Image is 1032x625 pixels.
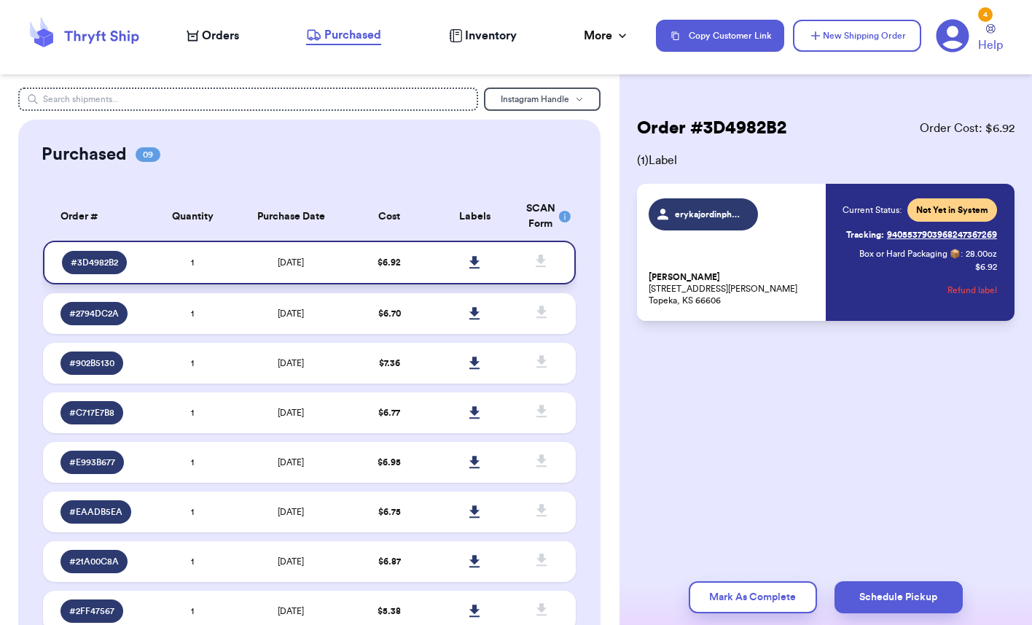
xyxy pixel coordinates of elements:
[378,508,401,516] span: $ 6.75
[947,274,997,306] button: Refund label
[191,309,194,318] span: 1
[689,581,817,613] button: Mark As Complete
[69,605,114,617] span: # 2FF47567
[846,229,884,241] span: Tracking:
[347,193,432,241] th: Cost
[150,193,235,241] th: Quantity
[136,147,160,162] span: 09
[584,27,630,44] div: More
[378,458,401,467] span: $ 6.95
[936,19,969,53] a: 4
[187,27,239,44] a: Orders
[278,309,304,318] span: [DATE]
[69,506,122,518] span: # EAADB5EA
[43,193,149,241] th: Order #
[526,201,558,232] div: SCAN Form
[202,27,239,44] span: Orders
[432,193,517,241] th: Labels
[916,204,988,216] span: Not Yet in System
[278,607,304,616] span: [DATE]
[278,408,304,417] span: [DATE]
[235,193,347,241] th: Purchase Date
[656,20,784,52] button: Copy Customer Link
[501,95,569,104] span: Instagram Handle
[449,27,517,44] a: Inventory
[191,557,194,566] span: 1
[978,7,993,22] div: 4
[378,408,400,417] span: $ 6.77
[961,248,963,260] span: :
[465,27,517,44] span: Inventory
[793,20,921,52] button: New Shipping Order
[859,249,961,258] span: Box or Hard Packaging 📦
[278,458,304,467] span: [DATE]
[69,308,119,319] span: # 2794DC2A
[975,261,997,273] p: $ 6.92
[278,258,304,267] span: [DATE]
[191,359,194,368] span: 1
[278,557,304,566] span: [DATE]
[324,26,381,44] span: Purchased
[846,223,997,246] a: Tracking:9405537903968247367269
[278,508,304,516] span: [DATE]
[978,24,1003,54] a: Help
[18,88,478,111] input: Search shipments...
[378,607,401,616] span: $ 5.38
[191,607,194,616] span: 1
[191,508,194,516] span: 1
[191,458,194,467] span: 1
[69,407,114,419] span: # C717E7B8
[649,271,817,306] p: [STREET_ADDRESS][PERSON_NAME] Topeka, KS 66606
[42,143,127,166] h2: Purchased
[69,357,114,369] span: # 902B5130
[675,209,744,220] span: erykajordinphotos
[484,88,601,111] button: Instagram Handle
[278,359,304,368] span: [DATE]
[637,152,1015,169] span: ( 1 ) Label
[966,248,997,260] span: 28.00 oz
[69,457,115,468] span: # E993B677
[306,26,381,45] a: Purchased
[378,309,401,318] span: $ 6.70
[834,581,963,613] button: Schedule Pickup
[69,556,119,567] span: # 21A00C8A
[191,258,194,267] span: 1
[379,359,400,368] span: $ 7.36
[920,120,1015,137] span: Order Cost: $ 6.92
[843,204,902,216] span: Current Status:
[191,408,194,417] span: 1
[378,557,401,566] span: $ 6.87
[637,117,786,140] h2: Order # 3D4982B2
[649,272,720,283] span: [PERSON_NAME]
[978,36,1003,54] span: Help
[378,258,401,267] span: $ 6.92
[71,257,118,268] span: # 3D4982B2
